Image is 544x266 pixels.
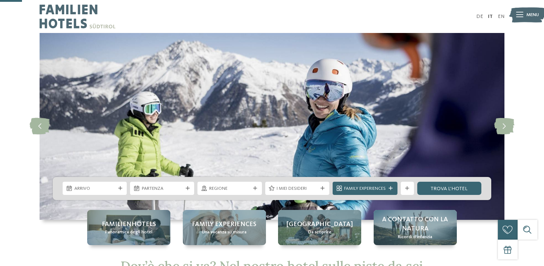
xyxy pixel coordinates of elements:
a: DE [476,14,483,19]
a: Hotel sulle piste da sci per bambini: divertimento senza confini Familienhotels Panoramica degli ... [87,210,170,245]
a: Hotel sulle piste da sci per bambini: divertimento senza confini Family experiences Una vacanza s... [183,210,266,245]
span: Regione [209,185,250,192]
img: Hotel sulle piste da sci per bambini: divertimento senza confini [40,33,504,220]
a: EN [498,14,504,19]
span: Panoramica degli hotel [105,229,152,236]
span: Da scoprire [308,229,332,236]
span: [GEOGRAPHIC_DATA] [286,220,353,229]
span: I miei desideri [277,185,318,192]
span: Family experiences [192,220,256,229]
a: Hotel sulle piste da sci per bambini: divertimento senza confini A contatto con la natura Ricordi... [374,210,457,245]
a: Hotel sulle piste da sci per bambini: divertimento senza confini [GEOGRAPHIC_DATA] Da scoprire [278,210,361,245]
span: Familienhotels [102,220,156,229]
span: Ricordi d’infanzia [398,234,432,240]
a: trova l’hotel [417,182,481,195]
span: Una vacanza su misura [202,229,247,236]
span: Arrivo [74,185,115,192]
span: Family Experiences [344,185,386,192]
span: Menu [526,12,539,18]
span: Partenza [142,185,183,192]
span: A contatto con la natura [380,215,450,233]
a: IT [488,14,493,19]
